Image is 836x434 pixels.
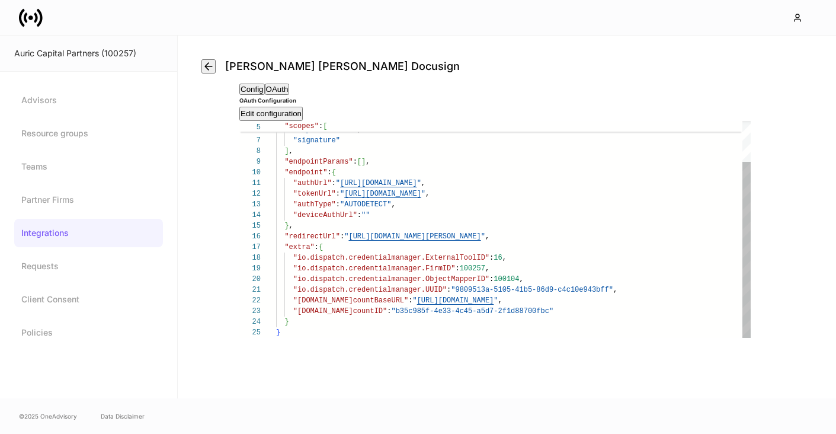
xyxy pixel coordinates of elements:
[284,232,340,241] span: "redirectUrl"
[417,296,494,305] span: [URL][DOMAIN_NAME]
[323,122,327,130] span: [
[289,222,293,230] span: ,
[293,179,332,187] span: "authUrl"
[293,264,456,273] span: "io.dispatch.credentialmanager.FirmID"
[357,211,361,219] span: :
[425,190,430,198] span: ,
[293,200,336,209] span: "authType"
[613,286,617,294] span: ,
[353,307,387,315] span: countID"
[239,317,261,327] div: 24
[421,190,425,198] span: "
[239,84,265,95] button: Config
[340,200,391,209] span: "AUTODETECT"
[494,275,519,283] span: 100104
[293,211,357,219] span: "deviceAuthUrl"
[451,286,613,294] span: "9809513a-5105-41b5-86d9-c4c10e943bff"
[494,254,502,262] span: 16
[421,179,425,187] span: ,
[485,264,489,273] span: ,
[336,200,340,209] span: :
[284,243,314,251] span: "extra"
[408,296,412,305] span: :
[239,135,261,146] div: 7
[417,179,421,187] span: "
[455,264,459,273] span: :
[239,253,261,263] div: 18
[485,232,489,241] span: ,
[293,254,489,262] span: "io.dispatch.credentialmanager.ExternalToolID"
[14,285,163,314] a: Client Consent
[239,167,261,178] div: 10
[239,178,261,189] div: 11
[332,179,336,187] span: :
[336,190,340,198] span: :
[498,296,502,305] span: ,
[239,274,261,285] div: 20
[239,242,261,253] div: 17
[239,157,261,167] div: 9
[293,286,447,294] span: "io.dispatch.credentialmanager.UUID"
[361,211,370,219] span: ""
[520,275,524,283] span: ,
[239,295,261,306] div: 22
[239,199,261,210] div: 13
[101,411,145,421] a: Data Disclaimer
[353,158,357,166] span: :
[284,168,327,177] span: "endpoint"
[284,222,289,230] span: }
[366,158,370,166] span: ,
[14,318,163,347] a: Policies
[293,307,353,315] span: "[DOMAIN_NAME]
[489,254,494,262] span: :
[276,328,280,337] span: }
[348,232,481,241] span: [URL][DOMAIN_NAME][PERSON_NAME]
[239,210,261,221] div: 14
[391,307,553,315] span: "b35c985f-4e33-4c45-a5d7-2f1d88700fbc"
[481,232,485,241] span: "
[391,200,395,209] span: ,
[361,158,366,166] span: ]
[14,119,163,148] a: Resource groups
[293,275,489,283] span: "io.dispatch.credentialmanager.ObjectMapperID"
[14,86,163,114] a: Advisors
[239,146,261,157] div: 8
[14,219,163,247] a: Integrations
[336,179,340,187] span: "
[239,263,261,274] div: 19
[447,286,451,294] span: :
[284,122,319,130] span: "scopes"
[239,189,261,199] div: 12
[293,136,340,145] span: "signature"
[14,186,163,214] a: Partner Firms
[412,296,417,305] span: "
[340,190,344,198] span: "
[265,84,290,95] button: OAuth
[353,296,409,305] span: countBaseURL"
[239,95,798,107] h6: OAuth Configuration
[489,275,494,283] span: :
[239,327,261,338] div: 25
[14,152,163,181] a: Teams
[19,411,77,421] span: © 2025 OneAdvisory
[344,232,348,241] span: "
[344,190,421,198] span: [URL][DOMAIN_NAME]
[319,243,323,251] span: {
[239,285,261,295] div: 21
[239,221,261,231] div: 15
[327,168,331,177] span: :
[340,232,344,241] span: :
[315,243,319,251] span: :
[502,254,507,262] span: ,
[225,59,460,74] h4: [PERSON_NAME] [PERSON_NAME] Docusign
[239,122,261,133] span: 5
[14,47,163,59] div: Auric Capital Partners (100257)
[14,252,163,280] a: Requests
[289,147,293,155] span: ,
[332,168,336,177] span: {
[293,190,336,198] span: "tokenUrl"
[387,307,391,315] span: :
[284,158,353,166] span: "endpointParams"
[284,147,289,155] span: ]
[460,264,485,273] span: 100257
